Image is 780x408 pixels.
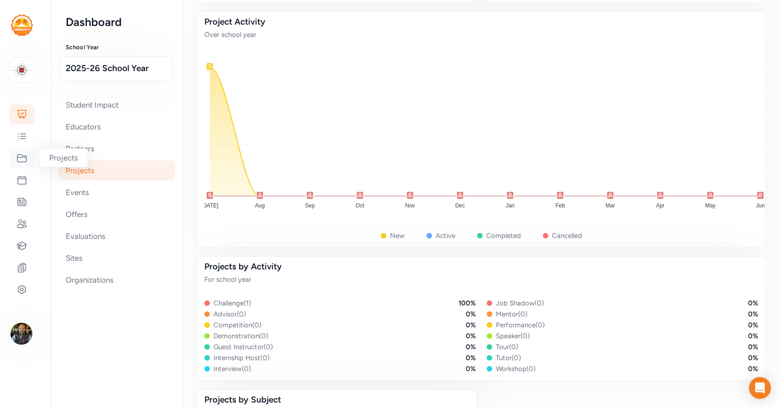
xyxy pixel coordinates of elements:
div: Projects by Activity [204,260,758,273]
span: 2025-26 School Year [66,62,167,75]
div: Speaker ( 0 ) [496,331,530,341]
tspan: Nov [405,202,415,209]
tspan: Mar [605,202,615,209]
div: Organizations [58,270,175,290]
tspan: [DATE] [201,202,218,209]
div: Challenge ( 1 ) [213,299,251,308]
div: 0 % [748,353,758,362]
tspan: Feb [556,202,565,209]
div: 0 % [466,331,476,341]
div: 0 % [466,310,476,319]
div: Projects by Subject [204,393,469,406]
tspan: Aug [255,202,265,209]
tspan: May [705,202,716,209]
div: Active [436,231,455,240]
div: Performance ( 0 ) [496,320,545,330]
div: Tour ( 0 ) [496,342,518,351]
div: Open Intercom Messenger [749,377,771,399]
div: Mentor ( 0 ) [496,310,527,319]
div: For school year [204,275,758,284]
div: Interview ( 0 ) [213,364,251,373]
div: Project Activity [204,15,758,28]
div: Internship Host ( 0 ) [213,353,270,362]
div: Workshop ( 0 ) [496,364,536,373]
div: 100 % [458,299,476,308]
tspan: Jan [506,202,515,209]
h2: Dashboard [66,15,168,29]
div: 0 % [748,320,758,330]
div: Tutor ( 0 ) [496,353,521,362]
div: 0 % [748,331,758,341]
button: 2025-26 School Year [60,56,173,81]
div: Educators [58,117,175,137]
h3: School Year [66,44,168,51]
div: Guest Instructor ( 0 ) [213,342,273,351]
div: 0 % [748,364,758,373]
tspan: Jun [756,202,764,209]
div: 0 % [748,342,758,351]
div: Partners [58,139,175,159]
div: 0 % [466,320,476,330]
tspan: Oct [356,202,364,209]
img: logo [11,60,31,80]
tspan: Dec [455,202,465,209]
div: Over school year [204,30,758,39]
div: Evaluations [58,226,175,246]
div: Cancelled [552,231,582,240]
div: Offers [58,204,175,224]
div: Student Impact [58,95,175,115]
tspan: Sep [305,202,315,209]
div: Events [58,182,175,202]
div: Completed [486,231,521,240]
div: Advisor ( 0 ) [213,310,246,319]
div: 0 % [466,342,476,351]
div: Demonstration ( 0 ) [213,331,268,341]
div: Job Shadow ( 0 ) [496,299,544,308]
div: 0 % [748,299,758,308]
div: Sites [58,248,175,268]
div: Projects [58,160,175,181]
img: logo [11,15,33,36]
div: 0 % [466,353,476,362]
div: Competition ( 0 ) [213,320,261,330]
div: 0 % [748,310,758,319]
div: 0 % [466,364,476,373]
div: New [390,231,405,240]
tspan: Apr [656,202,665,209]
